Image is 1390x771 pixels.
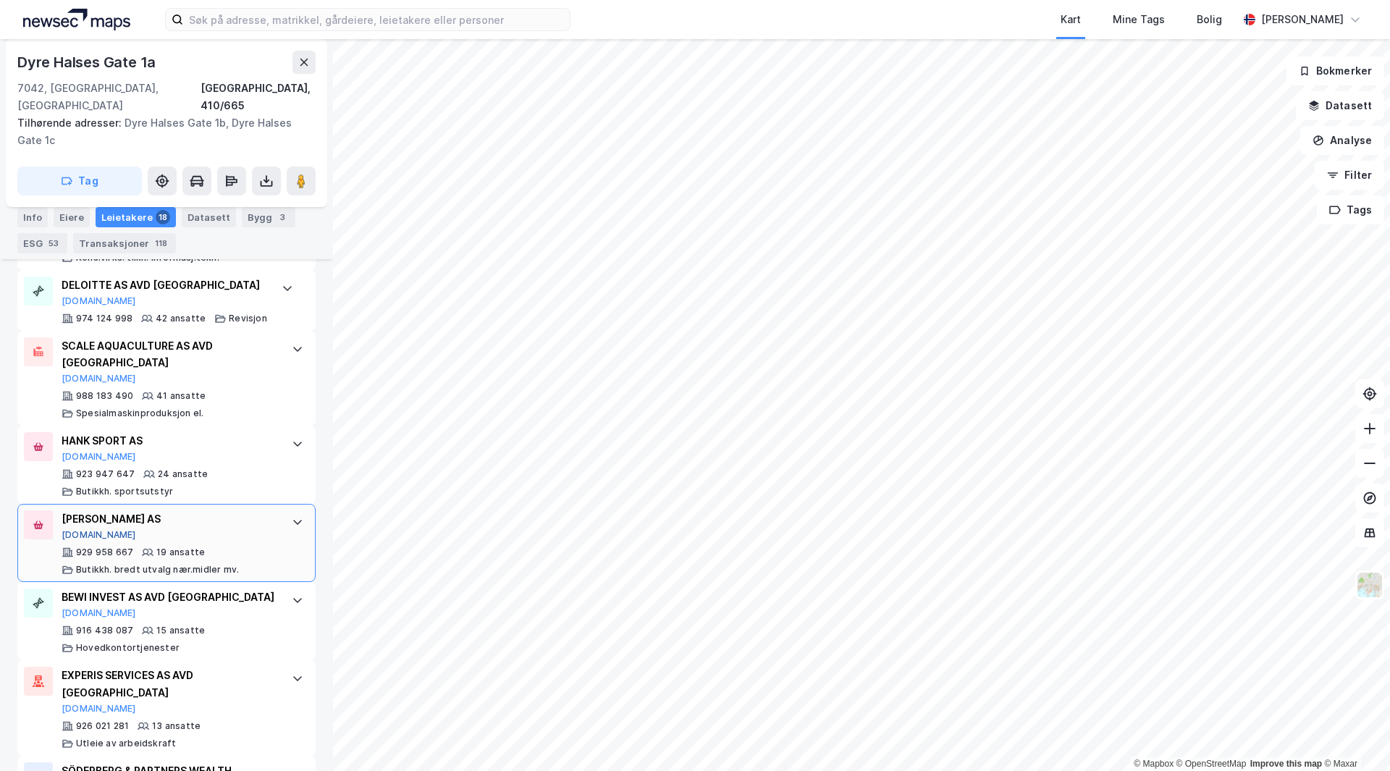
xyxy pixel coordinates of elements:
div: EXPERIS SERVICES AS AVD [GEOGRAPHIC_DATA] [62,667,277,702]
div: Dyre Halses Gate 1b, Dyre Halses Gate 1c [17,114,304,149]
a: OpenStreetMap [1176,759,1247,769]
button: Tags [1317,195,1384,224]
div: 974 124 998 [76,313,132,324]
div: HANK SPORT AS [62,432,277,450]
button: [DOMAIN_NAME] [62,529,136,541]
div: 3 [275,210,290,224]
input: Søk på adresse, matrikkel, gårdeiere, leietakere eller personer [183,9,570,30]
div: 41 ansatte [156,390,206,402]
button: Filter [1315,161,1384,190]
div: Kart [1061,11,1081,28]
div: Eiere [54,207,90,227]
div: 24 ansatte [158,468,208,480]
button: [DOMAIN_NAME] [62,607,136,619]
button: [DOMAIN_NAME] [62,373,136,384]
div: 916 438 087 [76,625,133,636]
button: Datasett [1296,91,1384,120]
div: ESG [17,233,67,253]
div: 18 [156,210,170,224]
div: Butikkh. sportsutstyr [76,486,173,497]
div: Mine Tags [1113,11,1165,28]
div: [GEOGRAPHIC_DATA], 410/665 [201,80,316,114]
div: Dyre Halses Gate 1a [17,51,159,74]
a: Improve this map [1250,759,1322,769]
div: Kontrollprogram for chat [1318,702,1390,771]
button: Analyse [1300,126,1384,155]
div: 42 ansatte [156,313,206,324]
div: 53 [46,236,62,250]
div: 7042, [GEOGRAPHIC_DATA], [GEOGRAPHIC_DATA] [17,80,201,114]
div: 929 958 667 [76,547,133,558]
img: logo.a4113a55bc3d86da70a041830d287a7e.svg [23,9,130,30]
div: Transaksjoner [73,233,176,253]
div: Hovedkontortjenester [76,642,180,654]
iframe: Chat Widget [1318,702,1390,771]
button: Bokmerker [1286,56,1384,85]
button: [DOMAIN_NAME] [62,295,136,307]
div: [PERSON_NAME] AS [62,510,277,528]
div: 15 ansatte [156,625,205,636]
div: 988 183 490 [76,390,133,402]
div: Info [17,207,48,227]
div: Spesialmaskinproduksjon el. [76,408,203,419]
div: Bygg [242,207,295,227]
div: Utleie av arbeidskraft [76,738,176,749]
div: BEWI INVEST AS AVD [GEOGRAPHIC_DATA] [62,589,277,606]
div: Revisjon [229,313,267,324]
div: Leietakere [96,207,176,227]
div: Datasett [182,207,236,227]
img: Z [1356,571,1383,599]
a: Mapbox [1134,759,1174,769]
div: 118 [152,236,170,250]
button: [DOMAIN_NAME] [62,703,136,715]
span: Tilhørende adresser: [17,117,125,129]
div: SCALE AQUACULTURE AS AVD [GEOGRAPHIC_DATA] [62,337,277,372]
div: [PERSON_NAME] [1261,11,1344,28]
div: 19 ansatte [156,547,205,558]
button: Tag [17,167,142,195]
div: Bolig [1197,11,1222,28]
div: 923 947 647 [76,468,135,480]
button: [DOMAIN_NAME] [62,451,136,463]
div: Butikkh. bredt utvalg nær.midler mv. [76,564,239,576]
div: 13 ansatte [152,720,201,732]
div: DELOITTE AS AVD [GEOGRAPHIC_DATA] [62,277,267,294]
div: 926 021 281 [76,720,129,732]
